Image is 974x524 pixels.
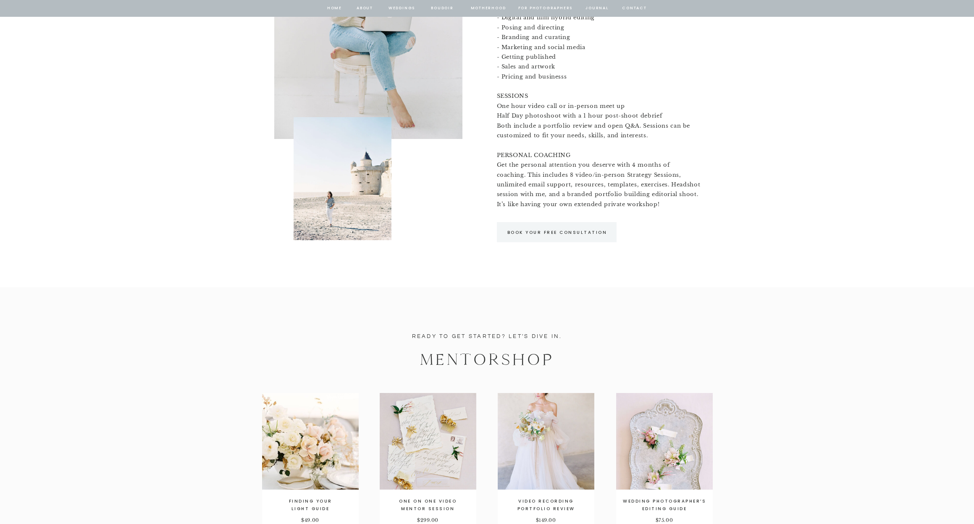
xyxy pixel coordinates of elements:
[624,518,705,523] p: $75.00
[411,348,564,369] h2: Mentorshop
[618,498,711,512] a: WEDDING PHOTOGRAPHER’S EDITING GUIDE
[584,5,610,12] a: journal
[506,518,586,523] p: $149.00
[518,5,573,12] a: for photographers
[497,229,618,236] a: Book your free consultation
[411,333,564,343] a: ready to get started? Let's dive in.
[356,5,374,12] a: about
[327,5,343,12] a: home
[431,5,454,12] a: BOUDOIR
[284,498,338,514] a: FINDING YOUR LIGHT GUIDE
[391,498,465,512] a: ONE ON ONE VIDEO MENTOR SESSION
[471,5,506,12] a: Motherhood
[390,518,466,523] p: $299.00
[388,5,416,12] a: Weddings
[507,498,585,513] a: Video Recording PORTFOLIO REVIEW
[270,518,350,523] p: $49.00
[621,5,648,12] a: contact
